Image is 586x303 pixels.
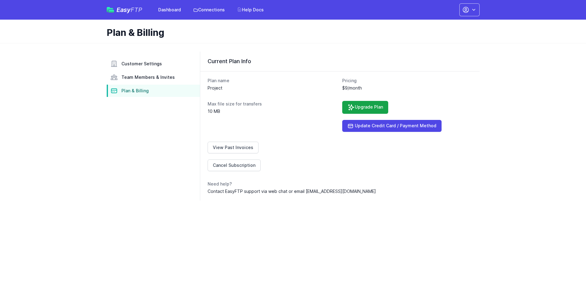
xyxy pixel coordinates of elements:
[208,78,338,84] dt: Plan name
[233,4,267,15] a: Help Docs
[190,4,228,15] a: Connections
[342,85,472,91] dd: $9/month
[107,7,114,13] img: easyftp_logo.png
[117,7,142,13] span: Easy
[208,159,261,171] a: Cancel Subscription
[121,88,149,94] span: Plan & Billing
[208,142,259,153] a: View Past Invoices
[208,85,338,91] dd: Project
[121,61,162,67] span: Customer Settings
[121,74,175,80] span: Team Members & Invites
[208,101,338,107] dt: Max file size for transfers
[342,101,388,114] a: Upgrade Plan
[342,78,472,84] dt: Pricing
[107,27,475,38] h1: Plan & Billing
[208,58,472,65] h3: Current Plan Info
[342,120,442,132] a: Update Credit Card / Payment Method
[107,85,200,97] a: Plan & Billing
[107,58,200,70] a: Customer Settings
[208,108,338,114] dd: 10 MB
[107,7,142,13] a: EasyFTP
[208,188,472,194] dd: Contact EasyFTP support via web chat or email [EMAIL_ADDRESS][DOMAIN_NAME]
[107,71,200,83] a: Team Members & Invites
[131,6,142,13] span: FTP
[208,181,472,187] dt: Need help?
[155,4,185,15] a: Dashboard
